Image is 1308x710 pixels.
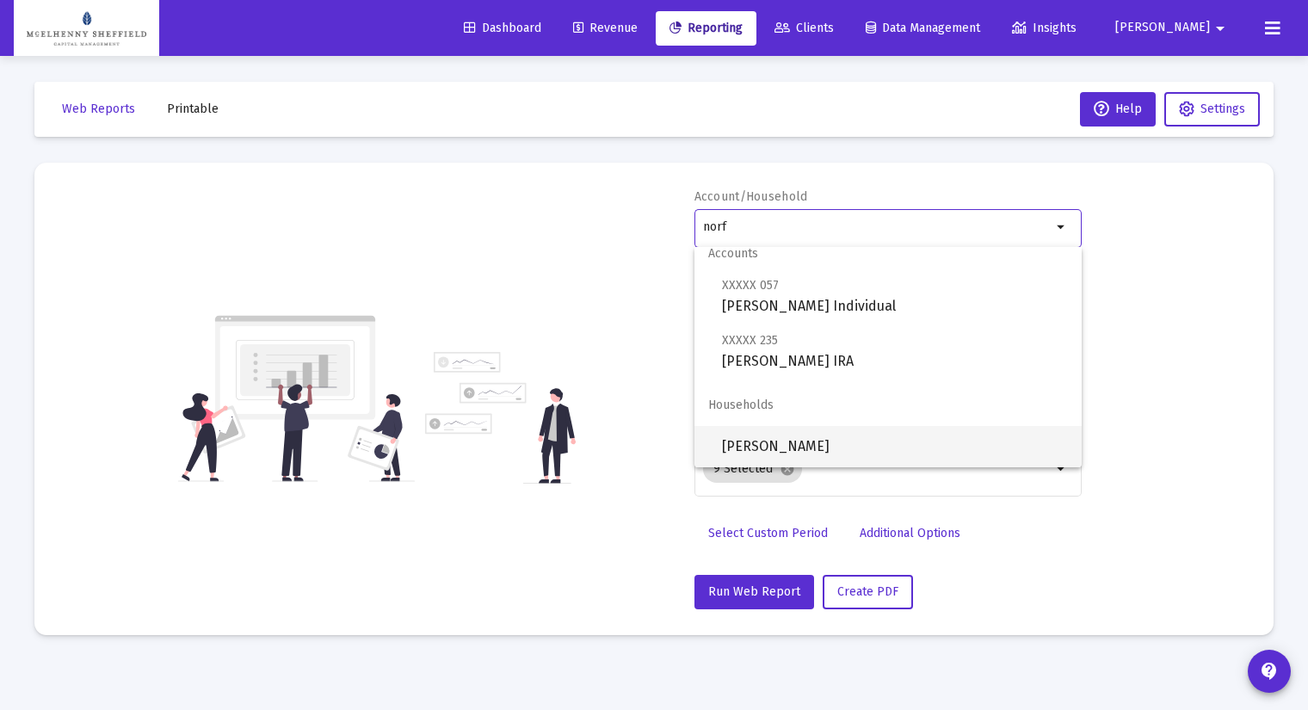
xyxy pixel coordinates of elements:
[669,21,743,35] span: Reporting
[62,102,135,116] span: Web Reports
[722,426,1068,467] span: [PERSON_NAME]
[1052,217,1072,238] mat-icon: arrow_drop_down
[425,352,576,484] img: reporting-alt
[852,11,994,46] a: Data Management
[1115,21,1210,35] span: [PERSON_NAME]
[656,11,756,46] a: Reporting
[823,575,913,609] button: Create PDF
[722,330,1068,372] span: [PERSON_NAME] IRA
[48,92,149,127] button: Web Reports
[694,189,808,204] label: Account/Household
[1164,92,1260,127] button: Settings
[1052,459,1072,479] mat-icon: arrow_drop_down
[708,526,828,540] span: Select Custom Period
[1210,11,1231,46] mat-icon: arrow_drop_down
[178,313,415,484] img: reporting
[774,21,834,35] span: Clients
[694,385,1082,426] span: Households
[780,461,795,477] mat-icon: cancel
[1259,661,1280,682] mat-icon: contact_support
[153,92,232,127] button: Printable
[1094,102,1142,116] span: Help
[573,21,638,35] span: Revenue
[464,21,541,35] span: Dashboard
[866,21,980,35] span: Data Management
[708,584,800,599] span: Run Web Report
[722,333,778,348] span: XXXXX 235
[722,278,779,293] span: XXXXX 057
[837,584,898,599] span: Create PDF
[1080,92,1156,127] button: Help
[694,575,814,609] button: Run Web Report
[703,452,1052,486] mat-chip-list: Selection
[761,11,848,46] a: Clients
[1095,10,1251,45] button: [PERSON_NAME]
[167,102,219,116] span: Printable
[722,275,1068,317] span: [PERSON_NAME] Individual
[450,11,555,46] a: Dashboard
[559,11,651,46] a: Revenue
[1200,102,1245,116] span: Settings
[694,233,1082,275] span: Accounts
[703,220,1052,234] input: Search or select an account or household
[860,526,960,540] span: Additional Options
[703,455,802,483] mat-chip: 9 Selected
[27,11,146,46] img: Dashboard
[1012,21,1077,35] span: Insights
[998,11,1090,46] a: Insights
